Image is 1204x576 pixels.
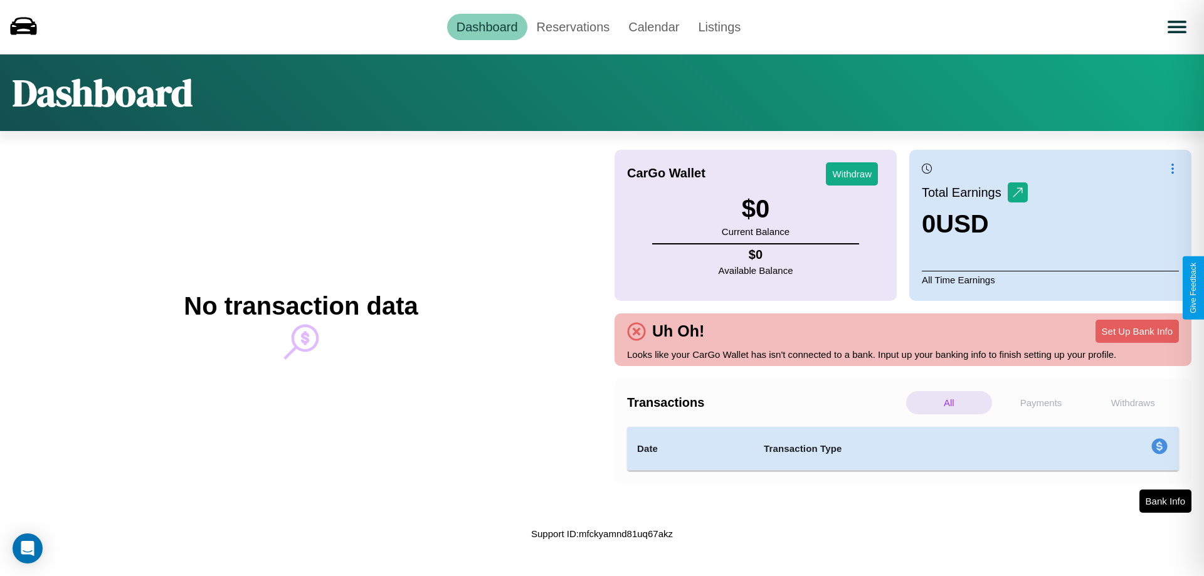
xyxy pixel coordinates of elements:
p: Support ID: mfckyamnd81uq67akz [531,525,673,542]
h4: Date [637,441,744,456]
h4: $ 0 [719,248,793,262]
h4: Transaction Type [764,441,1048,456]
p: Looks like your CarGo Wallet has isn't connected to a bank. Input up your banking info to finish ... [627,346,1179,363]
h4: CarGo Wallet [627,166,705,181]
h3: $ 0 [722,195,789,223]
h4: Transactions [627,395,903,410]
div: Open Intercom Messenger [13,533,43,563]
a: Listings [689,14,750,40]
table: simple table [627,427,1179,471]
button: Bank Info [1139,490,1191,513]
button: Open menu [1159,9,1195,45]
div: Give Feedback [1189,263,1198,313]
h2: No transaction data [184,292,418,320]
p: All Time Earnings [922,271,1179,288]
a: Dashboard [447,14,527,40]
p: Total Earnings [922,181,1008,204]
p: Payments [998,391,1084,414]
button: Withdraw [826,162,878,186]
h1: Dashboard [13,67,193,118]
p: All [906,391,992,414]
h4: Uh Oh! [646,322,710,340]
p: Available Balance [719,262,793,279]
a: Calendar [619,14,689,40]
p: Withdraws [1090,391,1176,414]
h3: 0 USD [922,210,1028,238]
button: Set Up Bank Info [1096,320,1179,343]
a: Reservations [527,14,620,40]
p: Current Balance [722,223,789,240]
